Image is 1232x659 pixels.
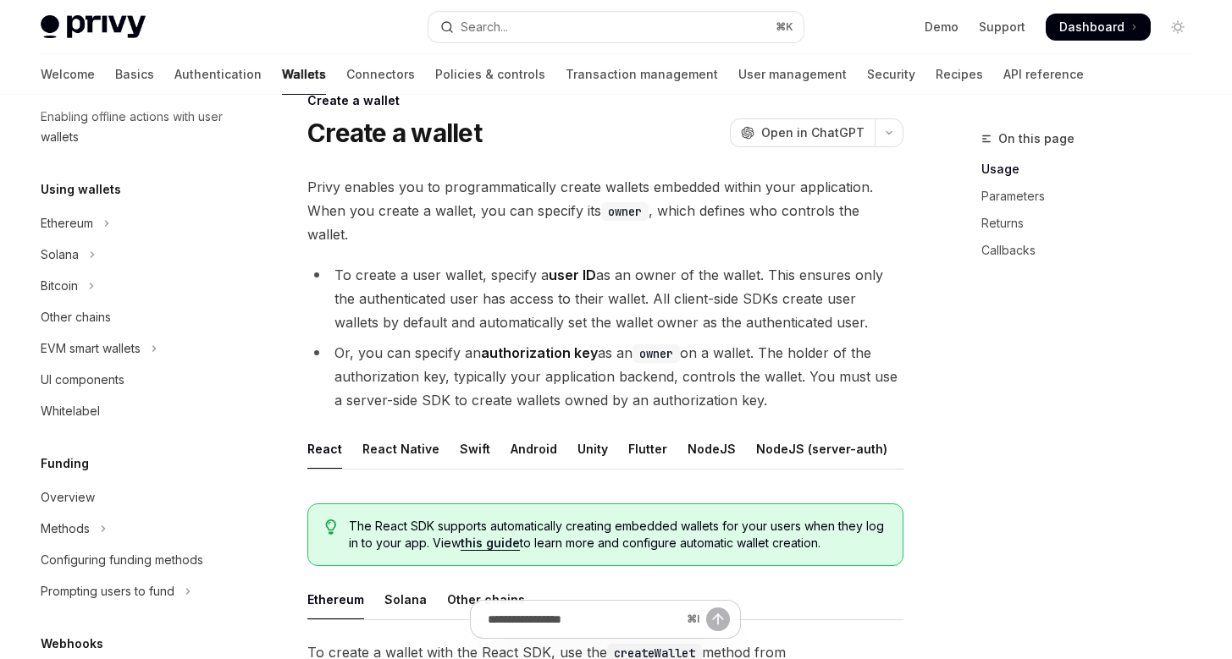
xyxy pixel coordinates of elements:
[27,271,244,301] button: Toggle Bitcoin section
[633,344,680,363] code: owner
[998,129,1075,149] span: On this page
[936,54,983,95] a: Recipes
[761,124,865,141] span: Open in ChatGPT
[282,54,326,95] a: Wallets
[307,263,903,334] li: To create a user wallet, specify a as an owner of the wallet. This ensures only the authenticated...
[27,365,244,395] a: UI components
[27,239,244,270] button: Toggle Solana section
[307,175,903,246] span: Privy enables you to programmatically create wallets embedded within your application. When you c...
[346,54,415,95] a: Connectors
[27,333,244,364] button: Toggle EVM smart wallets section
[776,20,793,34] span: ⌘ K
[27,513,244,544] button: Toggle Methods section
[41,453,89,474] h5: Funding
[307,429,342,469] div: React
[981,210,1205,237] a: Returns
[41,15,146,39] img: light logo
[362,429,439,469] div: React Native
[1003,54,1084,95] a: API reference
[566,54,718,95] a: Transaction management
[460,429,490,469] div: Swift
[41,244,79,265] div: Solana
[41,338,141,359] div: EVM smart wallets
[628,429,667,469] div: Flutter
[27,102,244,152] a: Enabling offline actions with user wallets
[925,19,959,36] a: Demo
[41,307,111,327] div: Other chains
[461,535,520,551] a: this guide
[981,183,1205,210] a: Parameters
[307,579,364,619] div: Ethereum
[41,54,95,95] a: Welcome
[738,54,847,95] a: User management
[307,118,482,148] h1: Create a wallet
[447,579,525,619] div: Other chains
[384,579,427,619] div: Solana
[867,54,915,95] a: Security
[41,213,93,233] div: Ethereum
[601,202,649,221] code: owner
[41,370,124,390] div: UI components
[730,118,875,147] button: Open in ChatGPT
[1046,14,1151,41] a: Dashboard
[577,429,608,469] div: Unity
[1164,14,1191,41] button: Toggle dark mode
[325,519,337,535] svg: Tip
[435,54,545,95] a: Policies & controls
[41,634,103,654] h5: Webhooks
[41,276,78,296] div: Bitcoin
[706,607,730,631] button: Send message
[461,17,508,37] div: Search...
[115,54,154,95] a: Basics
[41,179,121,200] h5: Using wallets
[981,156,1205,183] a: Usage
[27,482,244,513] a: Overview
[979,19,1025,36] a: Support
[1059,19,1124,36] span: Dashboard
[27,545,244,575] a: Configuring funding methods
[307,92,903,109] div: Create a wallet
[41,487,95,508] div: Overview
[27,396,244,426] a: Whitelabel
[41,581,174,601] div: Prompting users to fund
[41,519,90,539] div: Methods
[756,429,887,469] div: NodeJS (server-auth)
[688,429,736,469] div: NodeJS
[307,341,903,412] li: Or, you can specify an as an on a wallet. The holder of the authorization key, typically your app...
[481,344,598,361] strong: authorization key
[349,518,886,552] span: The React SDK supports automatically creating embedded wallets for your users when they log in to...
[549,266,596,283] strong: user ID
[41,550,203,570] div: Configuring funding methods
[511,429,557,469] div: Android
[41,401,100,421] div: Whitelabel
[428,12,803,42] button: Open search
[27,302,244,332] a: Other chains
[488,601,680,638] input: Ask a question...
[41,107,234,147] div: Enabling offline actions with user wallets
[981,237,1205,264] a: Callbacks
[27,576,244,607] button: Toggle Prompting users to fund section
[27,208,244,239] button: Toggle Ethereum section
[174,54,262,95] a: Authentication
